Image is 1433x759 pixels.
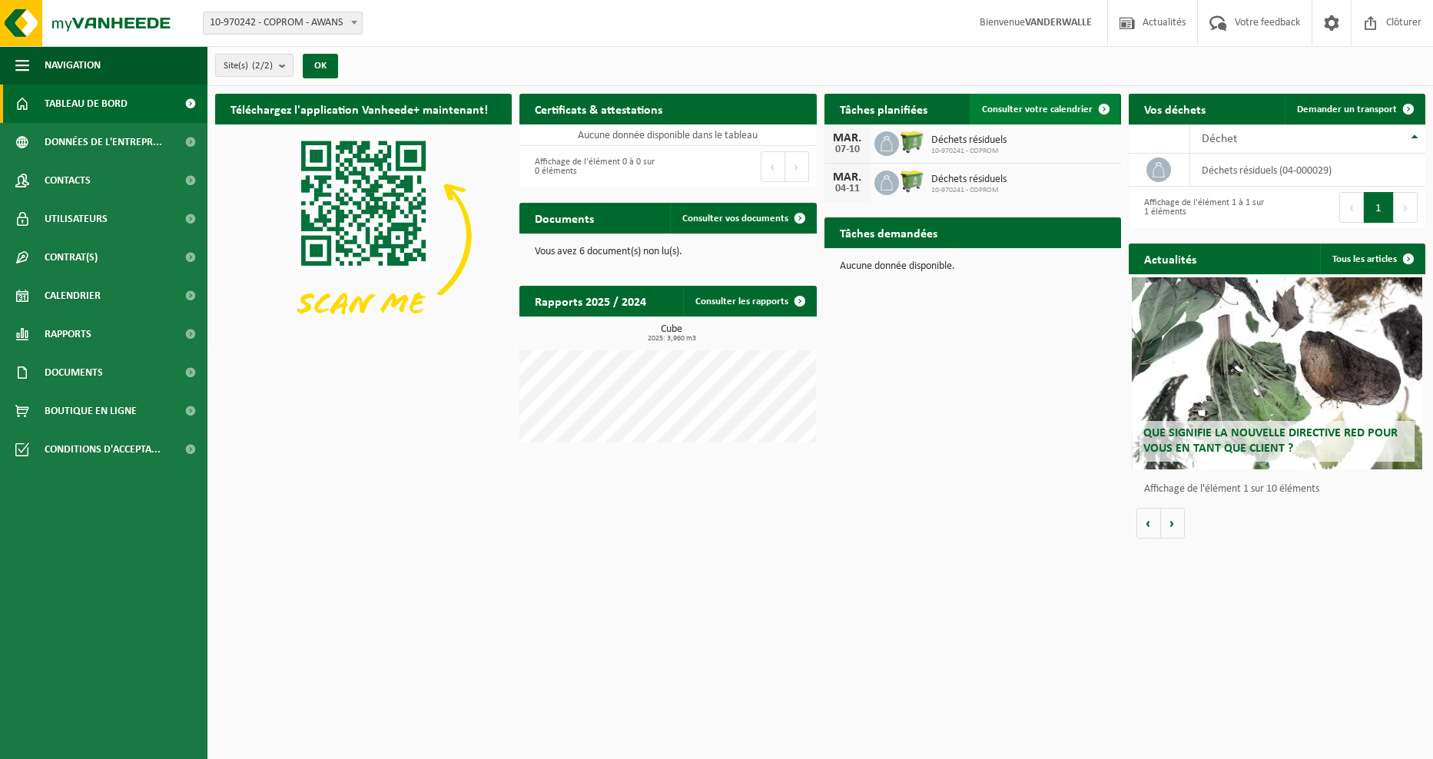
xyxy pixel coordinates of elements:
div: MAR. [832,132,863,144]
h2: Actualités [1129,244,1212,273]
span: 2025: 3,960 m3 [527,335,816,343]
count: (2/2) [252,61,273,71]
span: Consulter votre calendrier [982,104,1093,114]
h2: Documents [519,203,609,233]
span: Boutique en ligne [45,392,137,430]
span: Tableau de bord [45,85,128,123]
td: déchets résiduels (04-000029) [1190,154,1425,187]
span: 10-970242 - COPROM - AWANS [203,12,363,35]
button: Next [1394,192,1418,223]
h2: Certificats & attestations [519,94,678,124]
span: Déchets résiduels [931,174,1007,186]
img: Download de VHEPlus App [215,124,512,347]
div: Affichage de l'élément 1 à 1 sur 1 éléments [1136,191,1269,224]
a: Consulter vos documents [670,203,815,234]
a: Consulter les rapports [683,286,815,317]
span: 10-970241 - COPROM [931,147,1007,156]
span: 10-970241 - COPROM [931,186,1007,195]
span: Contrat(s) [45,238,98,277]
td: Aucune donnée disponible dans le tableau [519,124,816,146]
span: Déchet [1202,133,1237,145]
span: 10-970242 - COPROM - AWANS [204,12,362,34]
span: Données de l'entrepr... [45,123,162,161]
h3: Cube [527,324,816,343]
a: Que signifie la nouvelle directive RED pour vous en tant que client ? [1132,277,1423,469]
button: Previous [761,151,785,182]
img: WB-0660-HPE-GN-50 [899,168,925,194]
a: Consulter votre calendrier [970,94,1120,124]
strong: VANDERWALLE [1025,17,1092,28]
span: Demander un transport [1297,104,1397,114]
button: Next [785,151,809,182]
button: Previous [1339,192,1364,223]
div: MAR. [832,171,863,184]
button: 1 [1364,192,1394,223]
button: OK [303,54,338,78]
p: Vous avez 6 document(s) non lu(s). [535,247,801,257]
span: Utilisateurs [45,200,108,238]
span: Contacts [45,161,91,200]
h2: Vos déchets [1129,94,1221,124]
button: Volgende [1161,508,1185,539]
div: 07-10 [832,144,863,155]
button: Site(s)(2/2) [215,54,294,77]
a: Tous les articles [1320,244,1424,274]
p: Aucune donnée disponible. [840,261,1106,272]
div: Affichage de l'élément 0 à 0 sur 0 éléments [527,150,660,184]
span: Rapports [45,315,91,353]
span: Consulter vos documents [682,214,788,224]
h2: Rapports 2025 / 2024 [519,286,662,316]
span: Calendrier [45,277,101,315]
div: 04-11 [832,184,863,194]
img: WB-0660-HPE-GN-50 [899,129,925,155]
span: Site(s) [224,55,273,78]
span: Documents [45,353,103,392]
h2: Tâches planifiées [824,94,943,124]
span: Navigation [45,46,101,85]
button: Vorige [1136,508,1161,539]
h2: Tâches demandées [824,217,953,247]
span: Que signifie la nouvelle directive RED pour vous en tant que client ? [1143,427,1398,454]
span: Déchets résiduels [931,134,1007,147]
h2: Téléchargez l'application Vanheede+ maintenant! [215,94,503,124]
a: Demander un transport [1285,94,1424,124]
span: Conditions d'accepta... [45,430,161,469]
p: Affichage de l'élément 1 sur 10 éléments [1144,484,1418,495]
